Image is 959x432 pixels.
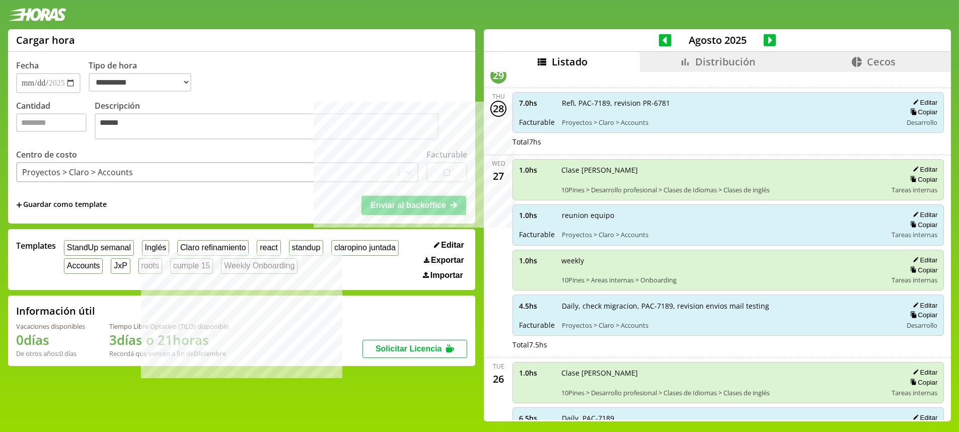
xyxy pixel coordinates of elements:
[16,304,95,318] h2: Información útil
[695,55,756,68] span: Distribución
[519,210,555,220] span: 1.0 hs
[421,255,467,265] button: Exportar
[431,256,464,265] span: Exportar
[512,340,944,349] div: Total 7.5 hs
[867,55,896,68] span: Cecos
[552,55,587,68] span: Listado
[492,92,505,101] div: Thu
[910,256,937,264] button: Editar
[892,185,937,194] span: Tareas internas
[490,168,506,184] div: 27
[512,137,944,147] div: Total 7 hs
[16,113,87,132] input: Cantidad
[519,230,555,239] span: Facturable
[562,321,895,330] span: Proyectos > Claro > Accounts
[109,322,229,331] div: Tiempo Libre Optativo (TiLO) disponible
[490,371,506,387] div: 26
[109,349,229,358] div: Recordá que vencen a fin de
[519,165,554,175] span: 1.0 hs
[221,258,298,274] button: Weekly Onboarding
[376,344,442,353] span: Solicitar Licencia
[907,221,937,229] button: Copiar
[519,256,554,265] span: 1.0 hs
[562,118,895,127] span: Proyectos > Claro > Accounts
[519,368,554,378] span: 1.0 hs
[519,301,555,311] span: 4.5 hs
[561,256,884,265] span: weekly
[519,320,555,330] span: Facturable
[910,368,937,377] button: Editar
[907,321,937,330] span: Desarrollo
[907,378,937,387] button: Copiar
[561,165,884,175] span: Clase [PERSON_NAME]
[490,101,506,117] div: 28
[907,175,937,184] button: Copiar
[672,33,764,47] span: Agosto 2025
[16,60,39,71] label: Fecha
[362,340,467,358] button: Solicitar Licencia
[562,413,895,423] span: Daily, PAC-7189
[561,388,884,397] span: 10Pines > Desarrollo profesional > Clases de Idiomas > Clases de inglés
[907,118,937,127] span: Desarrollo
[892,275,937,284] span: Tareas internas
[16,322,85,331] div: Vacaciones disponibles
[562,301,895,311] span: Daily, check migracion, PAC-7189, revision envios mail testing
[331,240,398,256] button: claropino juntada
[89,60,199,93] label: Tipo de hora
[16,100,95,142] label: Cantidad
[561,275,884,284] span: 10Pines > Areas internas > Onboarding
[492,159,505,168] div: Wed
[431,240,467,250] button: Editar
[361,196,466,215] button: Enviar al backoffice
[493,362,504,371] div: Tue
[907,266,937,274] button: Copiar
[16,331,85,349] h1: 0 días
[562,210,884,220] span: reunion equipo
[16,240,56,251] span: Templates
[910,301,937,310] button: Editar
[519,413,555,423] span: 6.5 hs
[142,240,169,256] button: Inglés
[562,230,884,239] span: Proyectos > Claro > Accounts
[484,72,951,420] div: scrollable content
[519,98,555,108] span: 7.0 hs
[910,98,937,107] button: Editar
[910,165,937,174] button: Editar
[95,100,467,142] label: Descripción
[64,240,134,256] button: StandUp semanal
[371,201,446,209] span: Enviar al backoffice
[109,331,229,349] h1: 3 días o 21 horas
[490,67,506,84] div: 29
[138,258,162,274] button: roots
[177,240,249,256] button: Claro refinamiento
[910,413,937,422] button: Editar
[426,149,467,160] label: Facturable
[89,73,191,92] select: Tipo de hora
[289,240,324,256] button: standup
[561,368,884,378] span: Clase [PERSON_NAME]
[907,311,937,319] button: Copiar
[16,149,77,160] label: Centro de costo
[22,167,133,178] div: Proyectos > Claro > Accounts
[16,199,107,210] span: +Guardar como template
[257,240,280,256] button: react
[562,98,895,108] span: Refi, PAC-7189, revision PR-6781
[892,388,937,397] span: Tareas internas
[170,258,213,274] button: cumple 15
[8,8,66,21] img: logotipo
[194,349,226,358] b: Diciembre
[910,210,937,219] button: Editar
[16,33,75,47] h1: Cargar hora
[111,258,130,274] button: JxP
[892,230,937,239] span: Tareas internas
[430,271,463,280] span: Importar
[907,108,937,116] button: Copiar
[561,185,884,194] span: 10Pines > Desarrollo profesional > Clases de Idiomas > Clases de inglés
[64,258,103,274] button: Accounts
[441,241,464,250] span: Editar
[95,113,438,139] textarea: Descripción
[16,349,85,358] div: De otros años: 0 días
[16,199,22,210] span: +
[519,117,555,127] span: Facturable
